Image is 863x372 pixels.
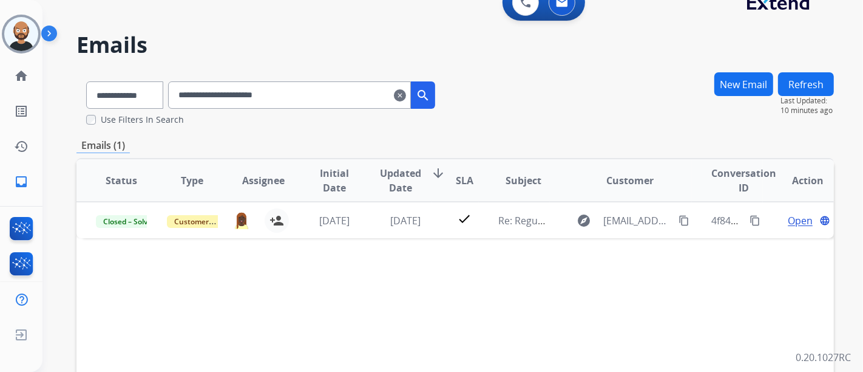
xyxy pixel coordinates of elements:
span: Closed – Solved [96,215,163,228]
span: Subject [506,173,541,188]
span: Conversation ID [711,166,776,195]
mat-icon: history [14,139,29,154]
mat-icon: home [14,69,29,83]
span: Status [106,173,137,188]
img: avatar [4,17,38,51]
span: Customer Support [167,215,246,228]
mat-icon: content_copy [750,215,760,226]
span: 10 minutes ago [780,106,834,115]
img: agent-avatar [233,212,250,230]
mat-icon: clear [394,88,406,103]
span: Customer [606,173,654,188]
span: Initial Date [309,166,360,195]
span: Last Updated: [780,96,834,106]
mat-icon: list_alt [14,104,29,119]
h2: Emails [76,33,834,57]
span: [EMAIL_ADDRESS][DOMAIN_NAME] [603,213,672,228]
span: [DATE] [319,214,350,227]
p: Emails (1) [76,138,130,153]
span: Open [788,213,813,228]
label: Use Filters In Search [101,114,184,126]
span: [DATE] [390,214,421,227]
span: Assignee [242,173,285,188]
mat-icon: person_add [269,213,284,228]
mat-icon: inbox [14,174,29,189]
span: SLA [456,173,473,188]
mat-icon: language [819,215,830,226]
mat-icon: explore [577,213,591,228]
button: New Email [714,72,773,96]
mat-icon: check [457,212,472,226]
mat-icon: content_copy [679,215,689,226]
span: Updated Date [380,166,421,195]
mat-icon: search [416,88,430,103]
p: 0.20.1027RC [796,350,851,365]
th: Action [763,159,834,202]
mat-icon: arrow_downward [431,166,445,181]
span: Re: Reguard Claim: [PERSON_NAME] D745-45 - RECT Dining Room EXT Table [498,214,841,227]
button: Refresh [778,72,834,96]
span: Type [181,173,204,188]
